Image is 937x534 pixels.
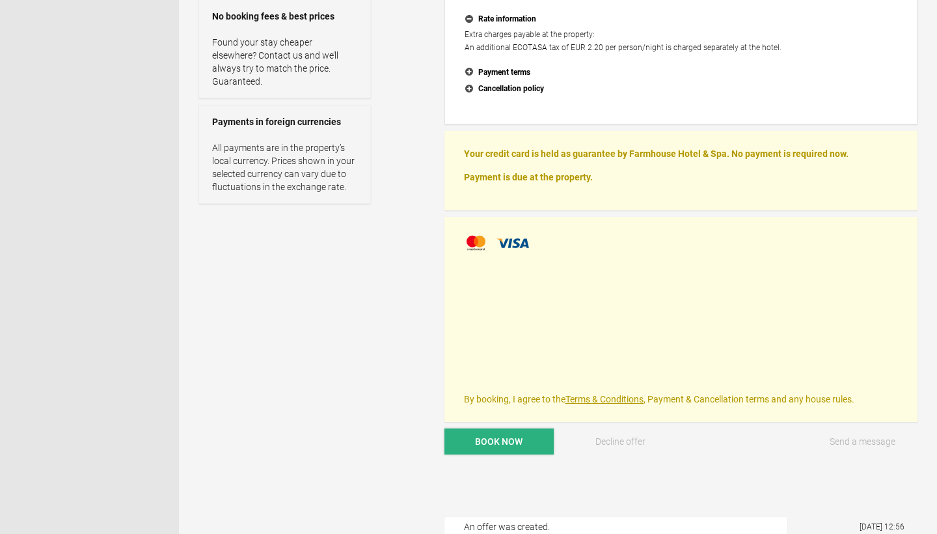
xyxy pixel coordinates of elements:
p: Found your stay cheaper elsewhere? Contact us and we’ll always try to match the price. Guaranteed. [212,36,357,88]
span: Book now [475,436,523,447]
button: Decline offer [565,429,675,455]
p: All payments are in the property’s local currency. Prices shown in your selected currency can var... [212,141,357,193]
strong: Your credit card is held as guarantee by Farmhouse Hotel & Spa. No payment is required now. [464,148,849,159]
p: Extra charges payable at the property: An additional ECOTASA tax of EUR 2.20 per person/night is ... [465,28,897,54]
strong: Payment is due at the property. [464,172,593,182]
strong: No booking fees & best prices [212,10,357,23]
strong: Payments in foreign currencies [212,115,357,128]
a: Terms & Conditions [565,394,644,404]
button: Rate information [465,11,897,28]
button: Payment terms [465,64,897,81]
div: By booking, I agree to the , Payment & Cancellation terms and any house rules. [464,233,898,406]
span: Decline offer [595,436,645,447]
button: Book now [444,429,554,455]
flynt-date-display: [DATE] 12:56 [860,522,904,531]
button: Cancellation policy [465,81,897,98]
button: Send a message [808,429,917,455]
